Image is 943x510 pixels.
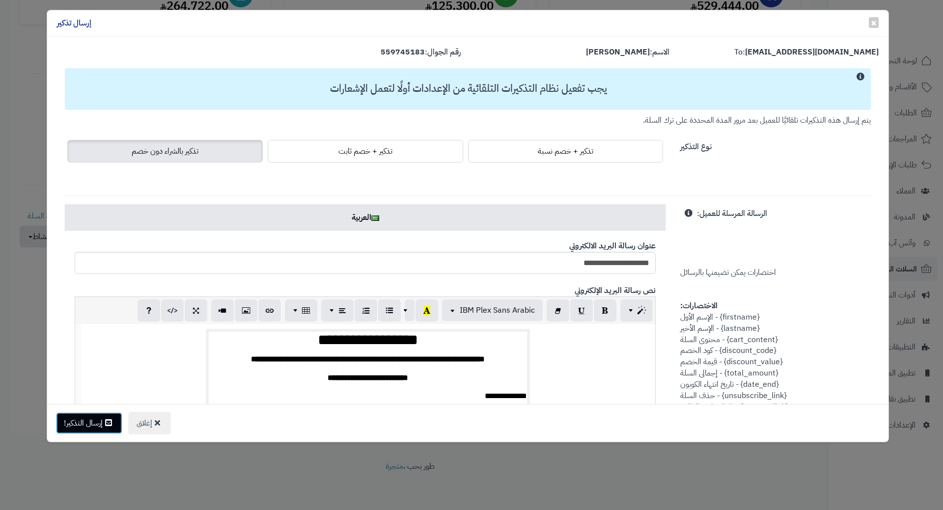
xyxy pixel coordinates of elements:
[338,145,392,157] span: تذكير + خصم ثابت
[460,304,535,316] span: IBM Plex Sans Arabic
[128,412,171,434] button: إغلاق
[569,240,656,252] b: عنوان رسالة البريد الالكتروني
[680,300,718,312] strong: الاختصارات:
[70,83,867,94] h3: يجب تفعيل نظام التذكيرات التلقائية من الإعدادات أولًا لتعمل الإشعارات
[57,18,91,29] h4: إرسال تذكير
[586,46,650,58] strong: [PERSON_NAME]
[575,285,656,296] b: نص رسالة البريد الإلكتروني
[538,145,593,157] span: تذكير + خصم نسبة
[871,15,877,30] span: ×
[381,47,461,58] label: رقم الجوال:
[56,412,122,434] button: إرسال التذكير!
[65,204,666,231] a: العربية
[734,47,879,58] label: To:
[643,114,871,126] small: يتم إرسال هذه التذكيرات تلقائيًا للعميل بعد مرور المدة المحددة على ترك السلة.
[680,208,788,412] span: اختصارات يمكن تضيمنها بالرسائل {firstname} - الإسم الأول {lastname} - الإسم الأخير {cart_content}...
[745,46,879,58] strong: [EMAIL_ADDRESS][DOMAIN_NAME]
[371,215,379,221] img: ar.png
[697,204,767,219] label: الرسالة المرسلة للعميل:
[680,137,712,153] label: نوع التذكير
[381,46,425,58] strong: 559745183
[586,47,669,58] label: الاسم:
[132,145,198,157] span: تذكير بالشراء دون خصم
